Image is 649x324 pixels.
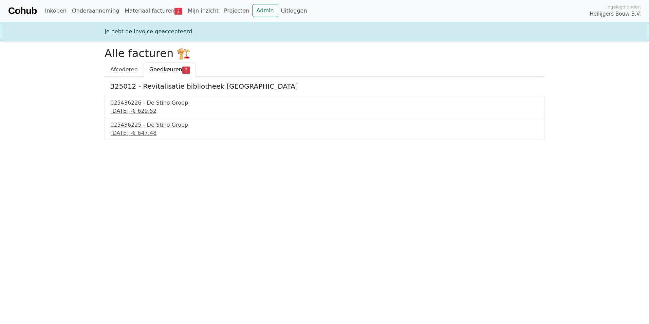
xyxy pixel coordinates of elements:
[69,4,122,18] a: Onderaanneming
[182,67,190,73] span: 2
[185,4,221,18] a: Mijn inzicht
[606,4,641,10] span: Ingelogd onder:
[42,4,69,18] a: Inkopen
[105,47,544,60] h2: Alle facturen 🏗️
[100,28,549,36] div: Je hebt de invoice geaccepteerd
[122,4,185,18] a: Materiaal facturen2
[110,99,539,107] div: 025436226 - De Stiho Groep
[110,121,539,129] div: 025436225 - De Stiho Groep
[110,66,138,73] span: Afcoderen
[110,82,539,90] h5: B25012 - Revitalisatie bibliotheek [GEOGRAPHIC_DATA]
[144,62,196,77] a: Goedkeuren2
[110,107,539,115] div: [DATE] -
[221,4,252,18] a: Projecten
[132,130,156,136] span: € 647,48
[8,3,37,19] a: Cohub
[132,108,156,114] span: € 629,52
[252,4,278,17] a: Admin
[110,121,539,137] a: 025436225 - De Stiho Groep[DATE] -€ 647,48
[149,66,182,73] span: Goedkeuren
[278,4,310,18] a: Uitloggen
[174,8,182,15] span: 2
[110,129,539,137] div: [DATE] -
[105,62,144,77] a: Afcoderen
[110,99,539,115] a: 025436226 - De Stiho Groep[DATE] -€ 629,52
[590,10,641,18] span: Heilijgers Bouw B.V.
